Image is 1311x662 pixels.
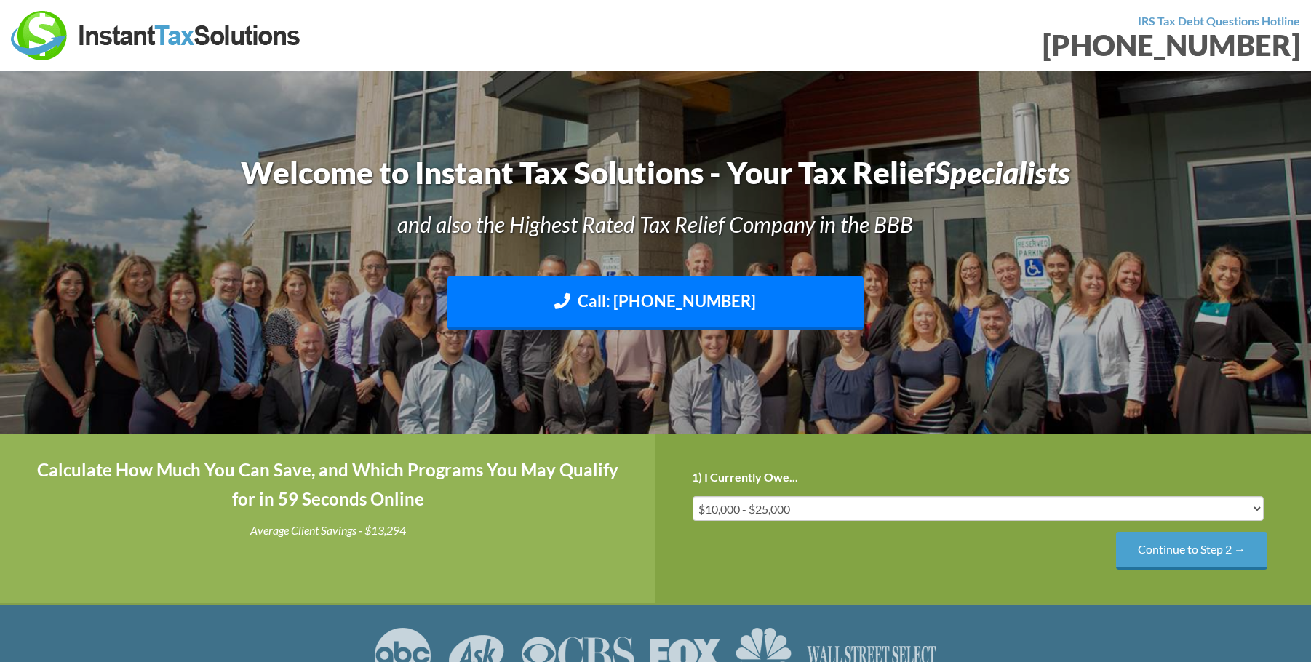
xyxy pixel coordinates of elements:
label: 1) I Currently Owe... [692,470,798,485]
input: Continue to Step 2 → [1116,532,1267,569]
h3: and also the Highest Rated Tax Relief Company in the BBB [141,209,1169,239]
a: Instant Tax Solutions Logo [11,27,302,41]
img: Instant Tax Solutions Logo [11,11,302,60]
strong: IRS Tax Debt Questions Hotline [1138,14,1300,28]
div: [PHONE_NUMBER] [666,31,1300,60]
a: Call: [PHONE_NUMBER] [447,276,863,330]
i: Specialists [935,154,1070,191]
h4: Calculate How Much You Can Save, and Which Programs You May Qualify for in 59 Seconds Online [36,455,619,515]
i: Average Client Savings - $13,294 [250,523,406,537]
h1: Welcome to Instant Tax Solutions - Your Tax Relief [141,151,1169,194]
